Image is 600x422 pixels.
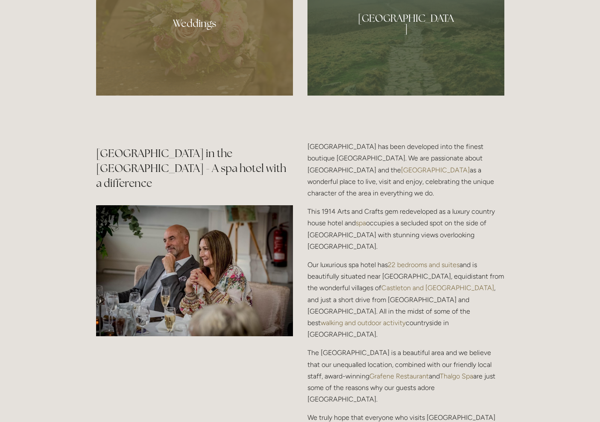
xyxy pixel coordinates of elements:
a: Grafene Restaurant [369,372,429,380]
a: Castleton and [GEOGRAPHIC_DATA] [381,284,494,292]
p: [GEOGRAPHIC_DATA] has been developed into the finest boutique [GEOGRAPHIC_DATA]. We are passionat... [307,141,504,199]
a: [GEOGRAPHIC_DATA] [401,166,470,174]
p: The [GEOGRAPHIC_DATA] is a beautiful area and we believe that our unequalled location, combined w... [307,347,504,405]
h2: [GEOGRAPHIC_DATA] in the [GEOGRAPHIC_DATA] - A spa hotel with a difference [96,146,293,191]
p: This 1914 Arts and Crafts gem redeveloped as a luxury country house hotel and occupies a secluded... [307,206,504,252]
p: Our luxurious spa hotel has and is beautifully situated near [GEOGRAPHIC_DATA], equidistant from ... [307,259,504,340]
a: Thalgo Spa [440,372,473,380]
a: spa [356,219,366,227]
a: walking and outdoor activity [321,319,406,327]
a: 22 bedrooms and suites [388,261,460,269]
img: Couple during a Dinner at Losehill Restaurant [96,205,293,336]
